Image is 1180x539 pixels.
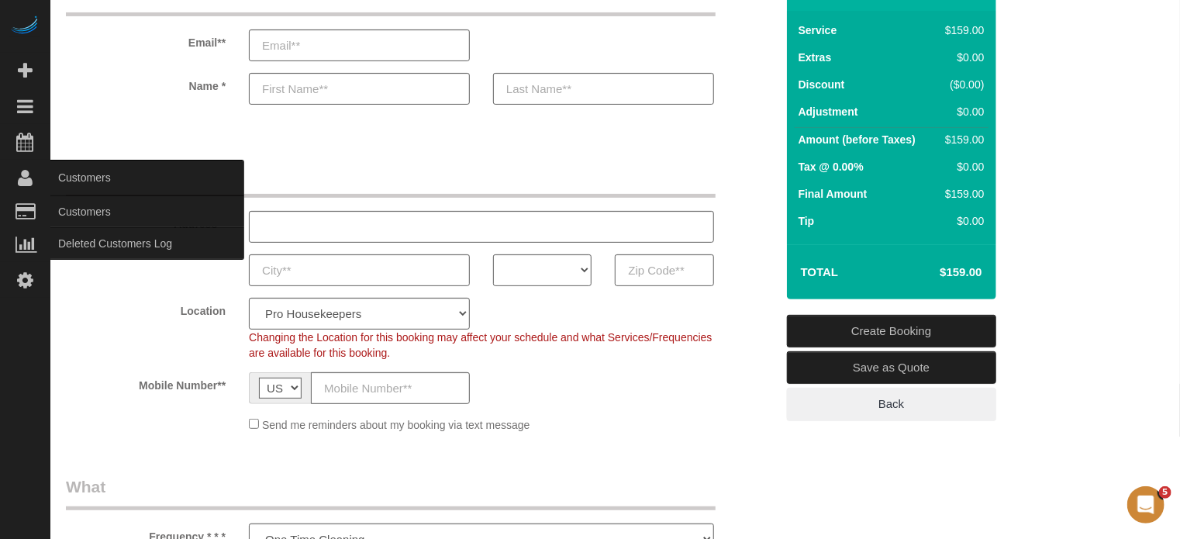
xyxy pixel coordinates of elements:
[893,266,982,279] h4: $159.00
[249,73,470,105] input: First Name**
[54,73,237,94] label: Name *
[939,104,984,119] div: $0.00
[50,160,244,195] span: Customers
[54,298,237,319] label: Location
[54,372,237,393] label: Mobile Number**
[66,475,716,510] legend: What
[787,351,996,384] a: Save as Quote
[939,132,984,147] div: $159.00
[50,195,244,260] ul: Customers
[801,265,839,278] strong: Total
[939,186,984,202] div: $159.00
[799,22,837,38] label: Service
[787,315,996,347] a: Create Booking
[1127,486,1164,523] iframe: Intercom live chat
[799,132,916,147] label: Amount (before Taxes)
[493,73,714,105] input: Last Name**
[939,213,984,229] div: $0.00
[1159,486,1171,499] span: 5
[311,372,470,404] input: Mobile Number**
[939,50,984,65] div: $0.00
[799,104,858,119] label: Adjustment
[939,77,984,92] div: ($0.00)
[66,163,716,198] legend: Where
[939,159,984,174] div: $0.00
[249,331,712,359] span: Changing the Location for this booking may affect your schedule and what Services/Frequencies are...
[799,213,815,229] label: Tip
[939,22,984,38] div: $159.00
[9,16,40,37] img: Automaid Logo
[262,419,530,431] span: Send me reminders about my booking via text message
[799,50,832,65] label: Extras
[615,254,713,286] input: Zip Code**
[799,186,868,202] label: Final Amount
[787,388,996,420] a: Back
[799,77,845,92] label: Discount
[50,196,244,227] a: Customers
[799,159,864,174] label: Tax @ 0.00%
[50,228,244,259] a: Deleted Customers Log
